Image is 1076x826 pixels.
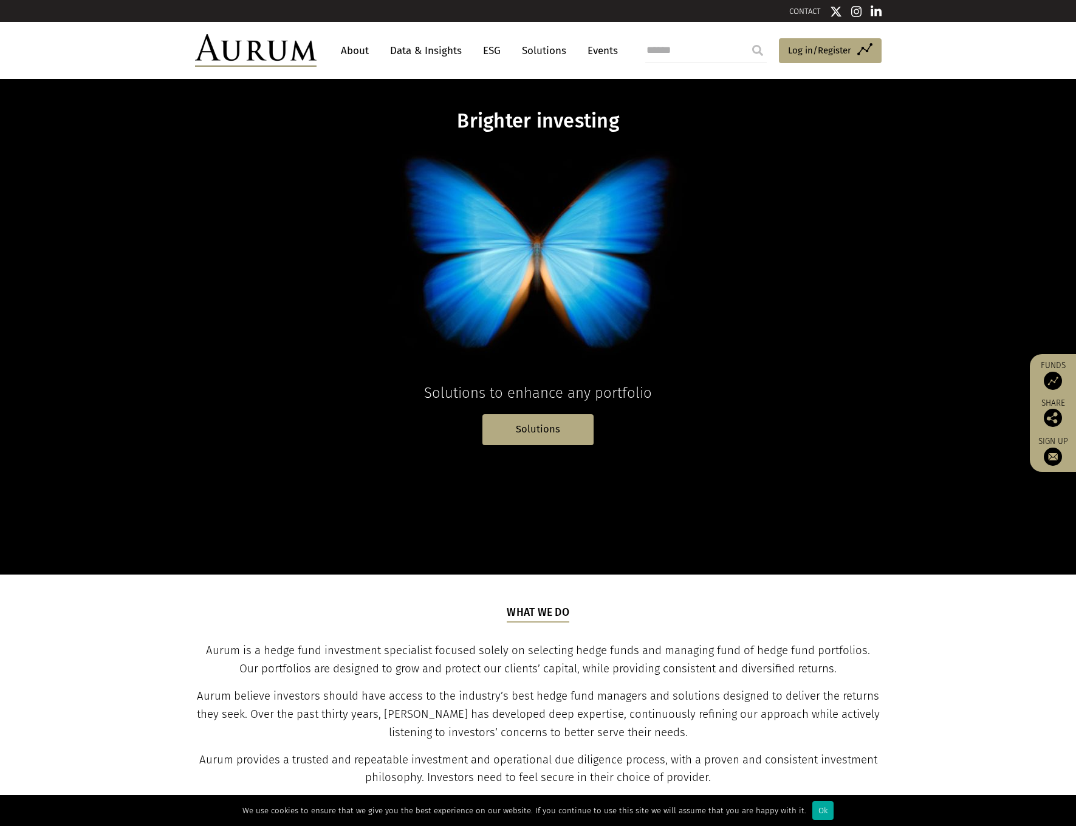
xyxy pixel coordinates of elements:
[789,7,821,16] a: CONTACT
[304,109,773,133] h1: Brighter investing
[788,43,851,58] span: Log in/Register
[851,5,862,18] img: Instagram icon
[424,384,652,401] span: Solutions to enhance any portfolio
[1044,448,1062,466] img: Sign up to our newsletter
[745,38,770,63] input: Submit
[1044,409,1062,427] img: Share this post
[206,644,870,675] span: Aurum is a hedge fund investment specialist focused solely on selecting hedge funds and managing ...
[1044,372,1062,390] img: Access Funds
[779,38,882,64] a: Log in/Register
[871,5,882,18] img: Linkedin icon
[335,39,375,62] a: About
[581,39,618,62] a: Events
[1036,399,1070,427] div: Share
[477,39,507,62] a: ESG
[1036,436,1070,466] a: Sign up
[830,5,842,18] img: Twitter icon
[507,605,569,622] h5: What we do
[1036,360,1070,390] a: Funds
[197,689,880,739] span: Aurum believe investors should have access to the industry’s best hedge fund managers and solutio...
[384,39,468,62] a: Data & Insights
[199,753,877,785] span: Aurum provides a trusted and repeatable investment and operational due diligence process, with a ...
[812,801,834,820] div: Ok
[516,39,572,62] a: Solutions
[195,34,317,67] img: Aurum
[482,414,594,445] a: Solutions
